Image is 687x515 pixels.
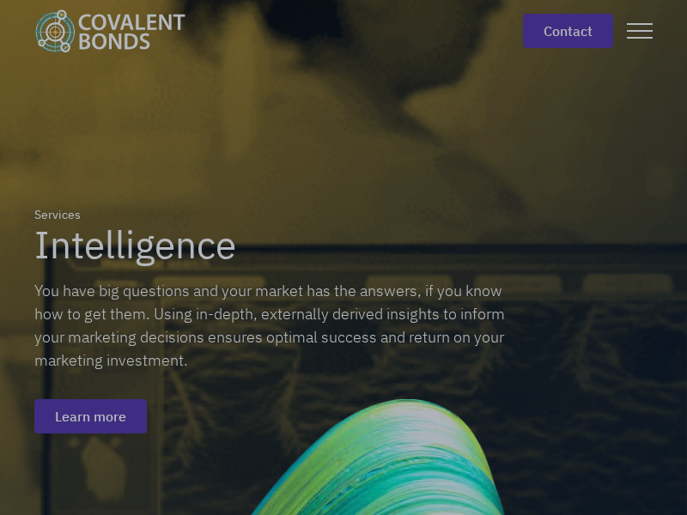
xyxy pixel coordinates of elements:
[34,9,199,52] a: home
[34,399,147,433] a: Learn more
[34,224,236,265] h1: Intelligence
[34,279,515,372] div: You have big questions and your market has the answers, if you know how to get them. Using in-dep...
[34,9,185,52] img: Covalent Bonds White / Teal Logo
[523,14,613,48] a: contact
[34,206,81,224] div: Services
